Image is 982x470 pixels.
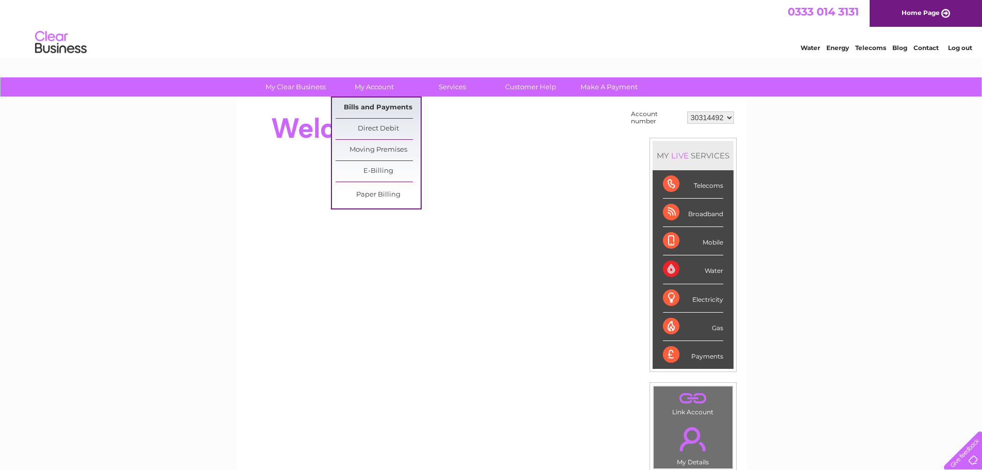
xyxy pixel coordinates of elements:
a: Bills and Payments [336,98,421,118]
a: E-Billing [336,161,421,182]
div: Electricity [663,284,723,313]
a: Paper Billing [336,185,421,205]
a: Customer Help [488,77,573,96]
a: Direct Debit [336,119,421,139]
div: Gas [663,313,723,341]
div: Clear Business is a trading name of Verastar Limited (registered in [GEOGRAPHIC_DATA] No. 3667643... [248,6,735,50]
div: Payments [663,341,723,369]
div: Broadband [663,199,723,227]
div: Telecoms [663,170,723,199]
td: My Details [653,418,733,469]
a: Energy [826,44,849,52]
a: . [656,421,730,457]
div: Mobile [663,227,723,255]
a: Contact [913,44,939,52]
a: . [656,389,730,407]
a: Blog [892,44,907,52]
div: MY SERVICES [653,141,734,170]
td: Link Account [653,386,733,418]
a: 0333 014 3131 [788,5,859,18]
div: Water [663,255,723,284]
a: My Account [331,77,417,96]
a: Log out [948,44,972,52]
a: Services [410,77,495,96]
a: Moving Premises [336,140,421,160]
a: Make A Payment [567,77,652,96]
a: Telecoms [855,44,886,52]
a: Water [801,44,820,52]
img: logo.png [35,27,87,58]
td: Account number [628,108,685,127]
a: My Clear Business [253,77,338,96]
div: LIVE [669,151,691,160]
